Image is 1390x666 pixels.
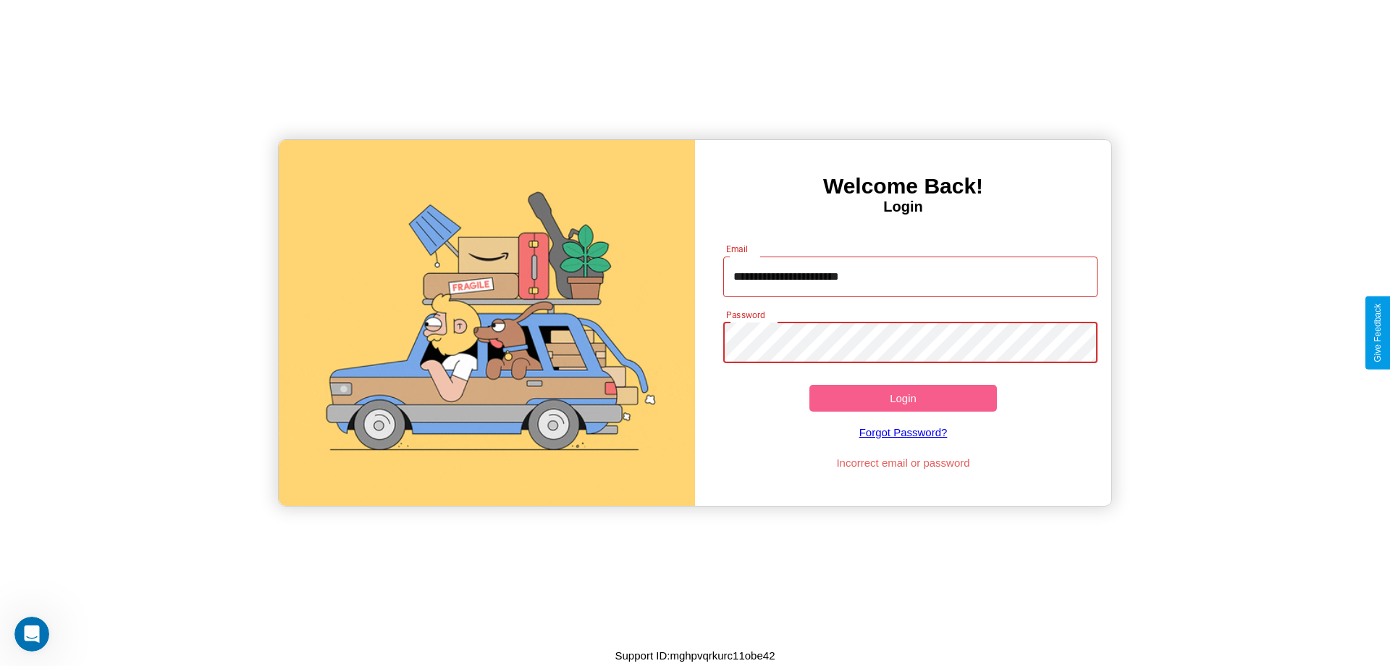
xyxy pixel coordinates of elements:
a: Forgot Password? [716,412,1091,453]
img: gif [279,140,695,506]
h4: Login [695,199,1111,215]
label: Password [726,309,764,321]
label: Email [726,243,749,255]
div: Give Feedback [1373,304,1383,362]
p: Support ID: mghpvqrkurc11obe42 [615,646,775,665]
button: Login [809,385,997,412]
h3: Welcome Back! [695,174,1111,199]
p: Incorrect email or password [716,453,1091,473]
iframe: Intercom live chat [14,617,49,652]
